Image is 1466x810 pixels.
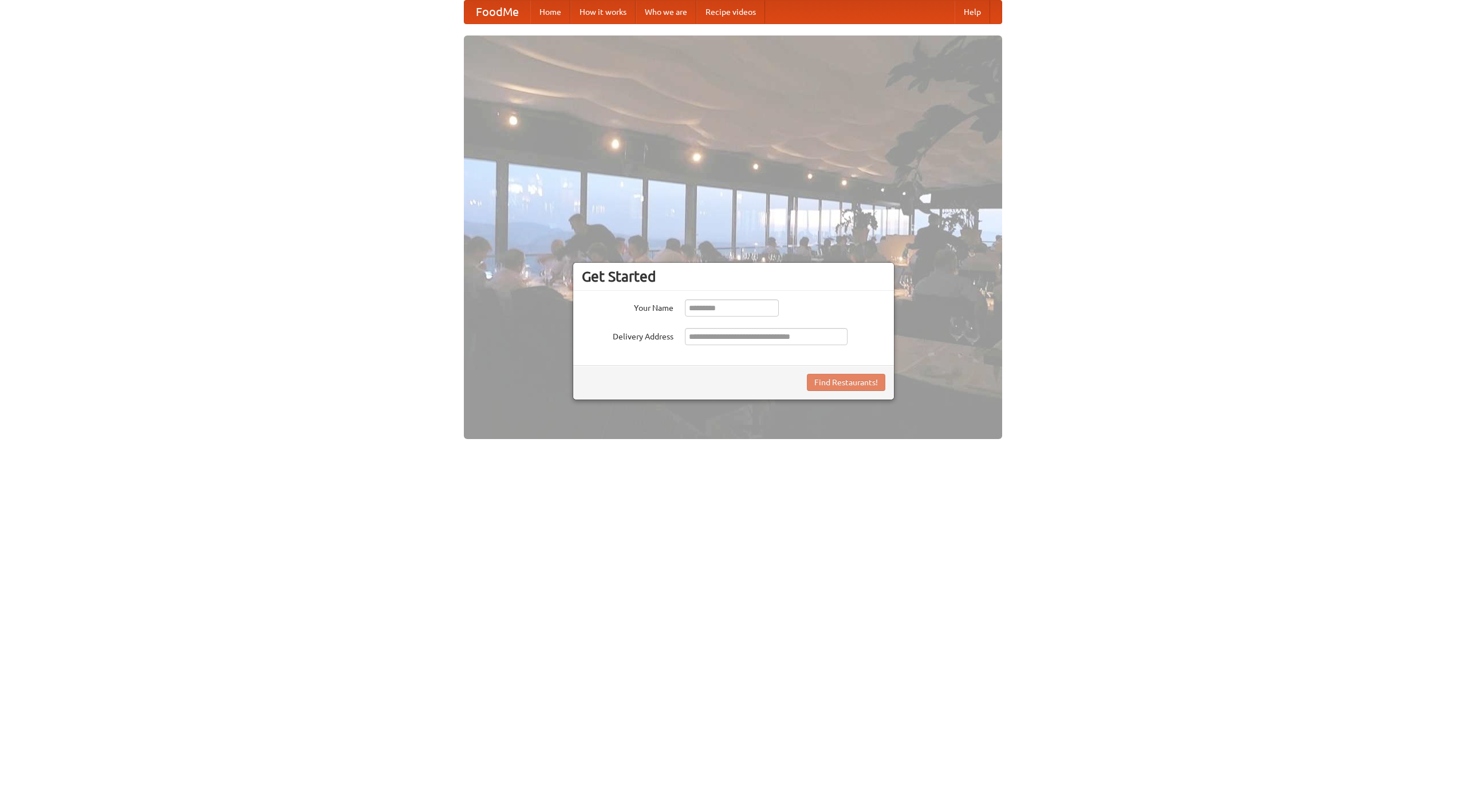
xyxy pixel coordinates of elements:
a: How it works [570,1,636,23]
button: Find Restaurants! [807,374,885,391]
a: Home [530,1,570,23]
label: Your Name [582,299,673,314]
a: FoodMe [464,1,530,23]
a: Who we are [636,1,696,23]
label: Delivery Address [582,328,673,342]
a: Recipe videos [696,1,765,23]
a: Help [955,1,990,23]
h3: Get Started [582,268,885,285]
